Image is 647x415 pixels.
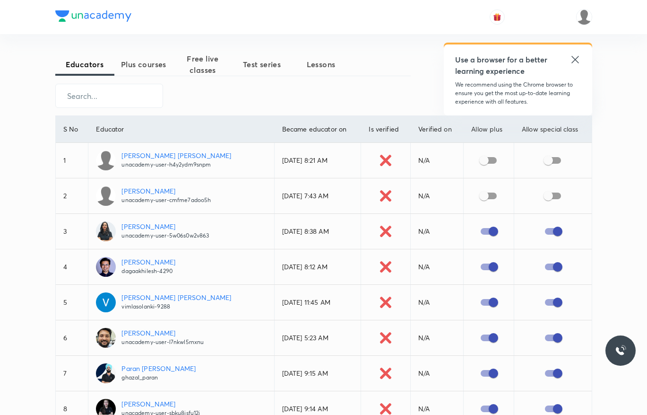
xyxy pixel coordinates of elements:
td: 5 [56,285,88,320]
h5: Use a browser for a better learning experience [455,54,549,77]
a: [PERSON_NAME]dagaakhilesh-4290 [96,257,266,277]
p: [PERSON_NAME] [121,186,211,196]
td: [DATE] 8:21 AM [274,143,361,178]
td: [DATE] 9:15 AM [274,356,361,391]
td: [DATE] 5:23 AM [274,320,361,356]
p: ghazal_paran [121,373,196,382]
a: [PERSON_NAME]unacademy-user-l7nkwl5rnxnu [96,328,266,348]
td: N/A [411,214,464,249]
td: 2 [56,178,88,214]
span: Plus courses [114,59,173,70]
img: ttu [615,345,626,356]
th: Allow plus [464,116,514,143]
th: Verified on [411,116,464,143]
p: unacademy-user-5w06s0w2v863 [121,231,209,240]
p: unacademy-user-cmfme7adoo5h [121,196,211,204]
th: S No [56,116,88,143]
td: N/A [411,356,464,391]
input: Search... [56,84,163,108]
p: [PERSON_NAME] [121,399,200,409]
p: [PERSON_NAME] [121,221,209,231]
p: unacademy-user-h4y2ydm9snpm [121,160,231,169]
th: Is verified [361,116,411,143]
img: aadi Shukla [576,9,592,25]
a: [PERSON_NAME]unacademy-user-cmfme7adoo5h [96,186,266,206]
span: Free live classes [173,53,233,76]
td: N/A [411,178,464,214]
td: 1 [56,143,88,178]
a: [PERSON_NAME] [PERSON_NAME]vimlasolanki-9288 [96,292,266,312]
td: 7 [56,356,88,391]
p: [PERSON_NAME] [PERSON_NAME] [121,150,231,160]
td: 6 [56,320,88,356]
a: Paran [PERSON_NAME]ghazal_paran [96,363,266,383]
th: Became educator on [274,116,361,143]
td: 4 [56,249,88,285]
td: [DATE] 11:45 AM [274,285,361,320]
span: Test series [233,59,292,70]
p: vimlasolanki-9288 [121,302,231,311]
td: N/A [411,143,464,178]
a: [PERSON_NAME] [PERSON_NAME]unacademy-user-h4y2ydm9snpm [96,150,266,170]
td: N/A [411,285,464,320]
p: [PERSON_NAME] [121,257,175,267]
th: Allow special class [514,116,592,143]
p: dagaakhilesh-4290 [121,267,175,275]
p: unacademy-user-l7nkwl5rnxnu [121,338,204,346]
a: Company Logo [55,10,131,24]
td: 3 [56,214,88,249]
img: Company Logo [55,10,131,22]
span: Lessons [292,59,351,70]
p: [PERSON_NAME] [121,328,204,338]
img: avatar [493,13,501,21]
a: [PERSON_NAME]unacademy-user-5w06s0w2v863 [96,221,266,241]
th: Educator [88,116,274,143]
td: [DATE] 7:43 AM [274,178,361,214]
p: We recommend using the Chrome browser to ensure you get the most up-to-date learning experience w... [455,80,581,106]
p: Paran [PERSON_NAME] [121,363,196,373]
span: Educators [55,59,114,70]
td: N/A [411,249,464,285]
button: avatar [490,9,505,25]
td: [DATE] 8:38 AM [274,214,361,249]
p: [PERSON_NAME] [PERSON_NAME] [121,292,231,302]
td: N/A [411,320,464,356]
td: [DATE] 8:12 AM [274,249,361,285]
